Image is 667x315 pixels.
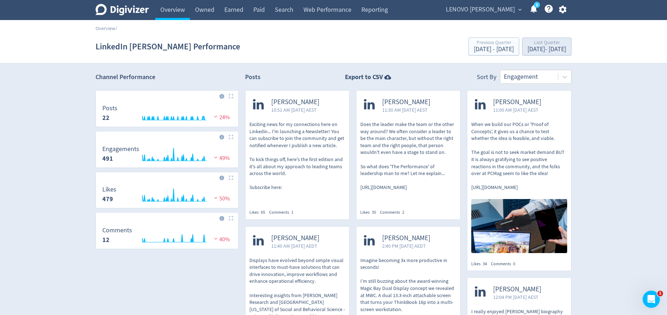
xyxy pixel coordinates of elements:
[212,195,230,202] span: 50%
[382,106,430,113] span: 11:30 AM [DATE] AEST
[212,114,230,121] span: 24%
[471,121,567,191] p: When we build our POCs or 'Proof of Concepts', it gives us a chance to test whether the idea is f...
[643,291,660,308] iframe: Intercom live chat
[229,175,233,180] img: Placeholder
[269,209,297,215] div: Comments
[271,242,320,249] span: 11:40 AM [DATE] AEDT
[657,291,663,296] span: 1
[96,73,239,82] h2: Channel Performance
[102,154,113,163] strong: 491
[345,73,383,82] strong: Export to CSV
[493,285,541,294] span: [PERSON_NAME]
[102,185,116,194] dt: Likes
[527,40,566,46] div: Last Quarter
[271,98,320,106] span: [PERSON_NAME]
[382,234,430,242] span: [PERSON_NAME]
[474,40,514,46] div: Previous Quarter
[360,121,456,191] p: Does the leader make the team or the other way around? We often consider a leader to be the main ...
[468,38,519,55] button: Previous Quarter[DATE] - [DATE]
[402,209,404,215] span: 2
[493,98,541,106] span: [PERSON_NAME]
[249,209,269,215] div: Likes
[102,236,109,244] strong: 12
[212,195,219,200] img: negative-performance.svg
[493,294,541,301] span: 12:04 PM [DATE] AEST
[115,25,117,31] span: /
[212,155,230,162] span: 49%
[493,106,541,113] span: 11:00 AM [DATE] AEST
[477,73,496,84] div: Sort By
[527,46,566,53] div: [DATE] - [DATE]
[99,186,235,205] svg: Likes 479
[212,236,219,241] img: negative-performance.svg
[517,6,523,13] span: expand_more
[212,114,219,119] img: negative-performance.svg
[261,209,265,215] span: 65
[382,242,430,249] span: 2:40 PM [DATE] AEDT
[271,234,320,242] span: [PERSON_NAME]
[212,236,230,243] span: 40%
[467,91,571,255] a: [PERSON_NAME]11:00 AM [DATE] AESTWhen we build our POCs or 'Proof of Concepts', it gives us a cha...
[212,155,219,160] img: negative-performance.svg
[96,35,240,58] h1: LinkedIn [PERSON_NAME] Performance
[102,226,132,234] dt: Comments
[474,46,514,53] div: [DATE] - [DATE]
[96,25,115,31] a: Overview
[382,98,430,106] span: [PERSON_NAME]
[446,4,515,15] span: LENOVO [PERSON_NAME]
[513,261,515,267] span: 0
[102,195,113,203] strong: 479
[99,105,235,124] svg: Posts 22
[229,216,233,220] img: Placeholder
[483,261,487,267] span: 34
[99,146,235,165] svg: Engagements 491
[102,145,139,153] dt: Engagements
[249,121,345,191] p: Exciting news for my connections here on Linkedin... I'm launching a Newsletter! You can subscrib...
[356,91,460,204] a: [PERSON_NAME]11:30 AM [DATE] AESTDoes the leader make the team or the other way around? We often ...
[245,73,261,84] h2: Posts
[471,199,567,253] img: https://media.cf.digivizer.com/images/linkedin-134570091-urn:li:share:7330765092684255232-612f302...
[443,4,524,15] button: LENOVO [PERSON_NAME]
[360,209,380,215] div: Likes
[99,227,235,246] svg: Comments 12
[471,261,491,267] div: Likes
[229,135,233,139] img: Placeholder
[245,91,349,204] a: [PERSON_NAME]10:51 AM [DATE] AESTExciting news for my connections here on Linkedin... I'm launchi...
[291,209,293,215] span: 1
[536,3,538,8] text: 5
[380,209,408,215] div: Comments
[534,2,540,8] a: 5
[229,94,233,98] img: Placeholder
[102,104,117,112] dt: Posts
[522,38,571,55] button: Last Quarter[DATE]- [DATE]
[102,113,109,122] strong: 22
[372,209,376,215] span: 35
[491,261,519,267] div: Comments
[271,106,320,113] span: 10:51 AM [DATE] AEST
